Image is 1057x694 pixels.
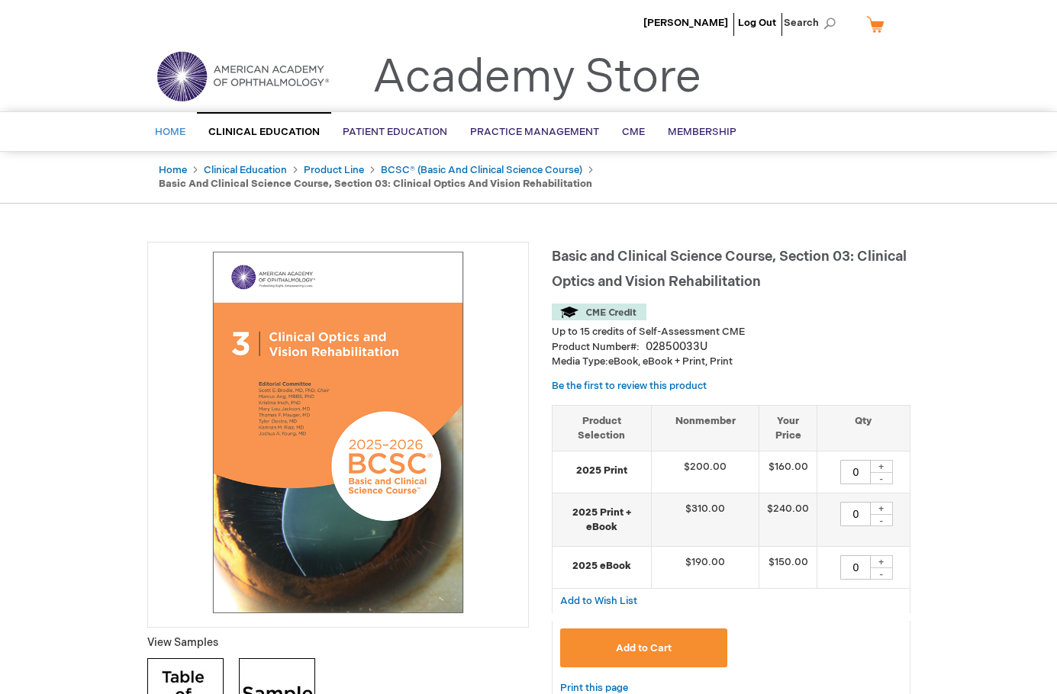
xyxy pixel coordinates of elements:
[208,126,320,138] span: Clinical Education
[552,304,646,320] img: CME Credit
[759,451,817,493] td: $160.00
[156,250,520,615] img: Basic and Clinical Science Course, Section 03: Clinical Optics and Vision Rehabilitation
[560,594,637,607] a: Add to Wish List
[204,164,287,176] a: Clinical Education
[560,506,643,534] strong: 2025 Print + eBook
[552,355,608,368] strong: Media Type:
[552,380,707,392] a: Be the first to review this product
[552,355,910,369] p: eBook, eBook + Print, Print
[651,406,759,451] th: Nonmember
[155,126,185,138] span: Home
[381,164,582,176] a: BCSC® (Basic and Clinical Science Course)
[759,406,817,451] th: Your Price
[553,406,652,451] th: Product Selection
[840,460,871,484] input: Qty
[552,249,907,290] span: Basic and Clinical Science Course, Section 03: Clinical Optics and Vision Rehabilitation
[870,555,893,568] div: +
[616,642,672,654] span: Add to Cart
[840,555,871,580] input: Qty
[870,567,893,580] div: -
[147,635,529,651] p: View Samples
[343,126,447,138] span: Patient Education
[643,17,728,29] a: [PERSON_NAME]
[651,451,759,493] td: $200.00
[784,8,842,38] span: Search
[646,339,707,355] div: 02850033U
[560,628,728,667] button: Add to Cart
[552,341,640,353] strong: Product Number
[560,595,637,607] span: Add to Wish List
[651,547,759,589] td: $190.00
[560,559,643,574] strong: 2025 eBook
[870,502,893,515] div: +
[552,325,910,339] li: Up to 15 credits of Self-Assessment CME
[759,547,817,589] td: $150.00
[759,493,817,547] td: $240.00
[560,464,643,478] strong: 2025 Print
[870,514,893,526] div: -
[668,126,736,138] span: Membership
[651,493,759,547] td: $310.00
[738,17,776,29] a: Log Out
[304,164,364,176] a: Product Line
[817,406,910,451] th: Qty
[840,502,871,526] input: Qty
[622,126,645,138] span: CME
[159,178,592,190] strong: Basic and Clinical Science Course, Section 03: Clinical Optics and Vision Rehabilitation
[470,126,599,138] span: Practice Management
[372,50,701,105] a: Academy Store
[870,460,893,473] div: +
[870,472,893,484] div: -
[159,164,187,176] a: Home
